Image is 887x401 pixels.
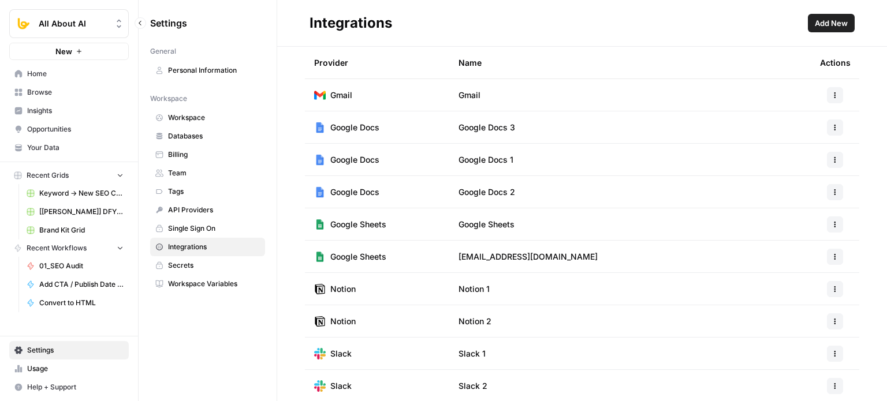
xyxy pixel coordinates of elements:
span: Home [27,69,124,79]
span: Team [168,168,260,178]
span: Slack [330,348,352,359]
span: Google Sheets [330,219,386,230]
span: Usage [27,363,124,374]
span: Add CTA / Publish Date / Author [39,279,124,290]
span: New [55,46,72,57]
span: Recent Workflows [27,243,87,253]
span: [EMAIL_ADDRESS][DOMAIN_NAME] [459,251,598,263]
a: API Providers [150,201,265,219]
img: Slack [314,348,326,359]
a: Personal Information [150,61,265,80]
img: Google Sheets [314,219,326,230]
img: Notion [314,283,326,295]
span: Settings [27,345,124,355]
a: Tags [150,182,265,201]
div: Integrations [310,14,392,32]
button: Add New [808,14,855,32]
span: Slack [330,380,352,392]
span: Workspace [150,93,187,104]
span: Help + Support [27,382,124,392]
a: Add CTA / Publish Date / Author [21,275,129,294]
a: [[PERSON_NAME]] DFY POC👨‍🦲 [21,203,129,221]
span: Opportunities [27,124,124,134]
span: Billing [168,149,260,160]
a: Workspace [150,108,265,127]
span: Notion [330,283,356,295]
a: Billing [150,145,265,164]
span: Google Docs 3 [459,122,515,133]
span: Gmail [330,89,352,101]
a: Insights [9,102,129,120]
span: Browse [27,87,124,98]
span: Tags [168,186,260,197]
a: Opportunities [9,120,129,138]
div: Name [459,47,802,78]
img: Google Sheets [314,251,326,263]
a: Home [9,65,129,83]
a: Databases [150,127,265,145]
span: Google Sheets [330,251,386,263]
span: Your Data [27,143,124,153]
span: Slack 1 [459,348,486,359]
a: Secrets [150,256,265,275]
img: Google Docs [314,186,326,198]
span: Personal Information [168,65,260,76]
span: Google Docs [330,186,379,198]
span: Brand Kit Grid [39,225,124,235]
a: Workspace Variables [150,275,265,293]
img: Google Docs [314,122,326,133]
span: Notion 2 [459,316,491,327]
span: Single Sign On [168,223,260,234]
span: 01_SEO Audit [39,261,124,271]
span: Workspace Variables [168,279,260,289]
span: Workspace [168,113,260,123]
span: Recent Grids [27,170,69,181]
span: [[PERSON_NAME]] DFY POC👨‍🦲 [39,207,124,217]
a: Keyword -> New SEO Content Workflow ([PERSON_NAME]) [21,184,129,203]
span: Google Docs [330,122,379,133]
span: Notion [330,316,356,327]
a: Convert to HTML [21,294,129,312]
button: Recent Workflows [9,239,129,257]
button: Help + Support [9,378,129,396]
span: Add New [815,17,848,29]
span: Secrets [168,260,260,271]
button: New [9,43,129,60]
button: Workspace: All About AI [9,9,129,38]
a: Settings [9,341,129,359]
a: Browse [9,83,129,102]
span: All About AI [39,18,109,29]
span: Google Docs 2 [459,186,515,198]
span: Google Docs [330,154,379,166]
a: Single Sign On [150,219,265,238]
button: Recent Grids [9,167,129,184]
a: 01_SEO Audit [21,257,129,275]
span: Google Docs 1 [459,154,513,166]
span: Insights [27,106,124,116]
span: General [150,46,176,57]
div: Provider [314,47,348,78]
span: Google Sheets [459,219,515,230]
span: Notion 1 [459,283,490,295]
span: Keyword -> New SEO Content Workflow ([PERSON_NAME]) [39,188,124,198]
img: Notion [314,316,326,327]
span: Databases [168,131,260,141]
span: Settings [150,16,187,30]
a: Integrations [150,238,265,256]
a: Usage [9,359,129,378]
img: Slack [314,380,326,392]
span: Integrations [168,242,260,252]
div: Actions [820,47,851,78]
span: API Providers [168,205,260,215]
a: Team [150,164,265,182]
a: Your Data [9,138,129,157]
img: Gmail [314,89,326,101]
span: Gmail [459,89,480,101]
span: Slack 2 [459,380,487,392]
img: All About AI Logo [13,13,34,34]
img: Google Docs [314,154,326,166]
a: Brand Kit Grid [21,221,129,239]
span: Convert to HTML [39,298,124,308]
